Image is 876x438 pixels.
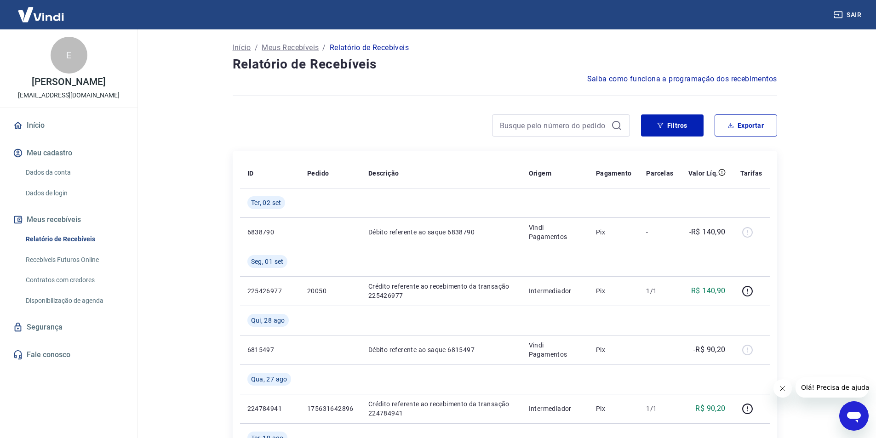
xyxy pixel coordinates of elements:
p: Origem [529,169,551,178]
p: Pix [596,228,632,237]
a: Dados de login [22,184,126,203]
a: Saiba como funciona a programação dos recebimentos [587,74,777,85]
p: Intermediador [529,286,581,296]
a: Disponibilização de agenda [22,291,126,310]
span: Ter, 02 set [251,198,281,207]
p: / [255,42,258,53]
p: Crédito referente ao recebimento da transação 224784941 [368,399,514,418]
button: Filtros [641,114,704,137]
a: Fale conosco [11,345,126,365]
button: Sair [832,6,865,23]
img: Vindi [11,0,71,28]
a: Início [233,42,251,53]
p: Pedido [307,169,329,178]
p: - [646,345,673,354]
p: Tarifas [740,169,762,178]
p: Pagamento [596,169,632,178]
h4: Relatório de Recebíveis [233,55,777,74]
p: Relatório de Recebíveis [330,42,409,53]
p: 225426977 [247,286,292,296]
p: / [322,42,326,53]
a: Dados da conta [22,163,126,182]
p: R$ 90,20 [695,403,725,414]
div: E [51,37,87,74]
p: Débito referente ao saque 6838790 [368,228,514,237]
p: Pix [596,345,632,354]
p: Vindi Pagamentos [529,341,581,359]
iframe: Botão para abrir a janela de mensagens [839,401,869,431]
p: 175631642896 [307,404,354,413]
p: Intermediador [529,404,581,413]
iframe: Fechar mensagem [773,379,792,398]
button: Meus recebíveis [11,210,126,230]
a: Início [11,115,126,136]
span: Olá! Precisa de ajuda? [6,6,77,14]
p: Parcelas [646,169,673,178]
p: 6815497 [247,345,292,354]
p: - [646,228,673,237]
p: Vindi Pagamentos [529,223,581,241]
input: Busque pelo número do pedido [500,119,607,132]
a: Recebíveis Futuros Online [22,250,126,269]
button: Meu cadastro [11,143,126,163]
a: Segurança [11,317,126,337]
p: Crédito referente ao recebimento da transação 225426977 [368,282,514,300]
p: Descrição [368,169,399,178]
p: 6838790 [247,228,292,237]
a: Relatório de Recebíveis [22,230,126,249]
p: Débito referente ao saque 6815497 [368,345,514,354]
span: Seg, 01 set [251,257,284,266]
p: Valor Líq. [688,169,718,178]
a: Meus Recebíveis [262,42,319,53]
p: ID [247,169,254,178]
p: -R$ 90,20 [693,344,726,355]
p: 1/1 [646,404,673,413]
iframe: Mensagem da empresa [796,377,869,398]
p: [EMAIL_ADDRESS][DOMAIN_NAME] [18,91,120,100]
p: R$ 140,90 [691,285,726,296]
p: -R$ 140,90 [689,227,726,238]
a: Contratos com credores [22,271,126,290]
p: Pix [596,404,632,413]
button: Exportar [715,114,777,137]
p: 20050 [307,286,354,296]
p: 224784941 [247,404,292,413]
span: Qui, 28 ago [251,316,285,325]
p: 1/1 [646,286,673,296]
p: Pix [596,286,632,296]
p: [PERSON_NAME] [32,77,105,87]
span: Qua, 27 ago [251,375,287,384]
